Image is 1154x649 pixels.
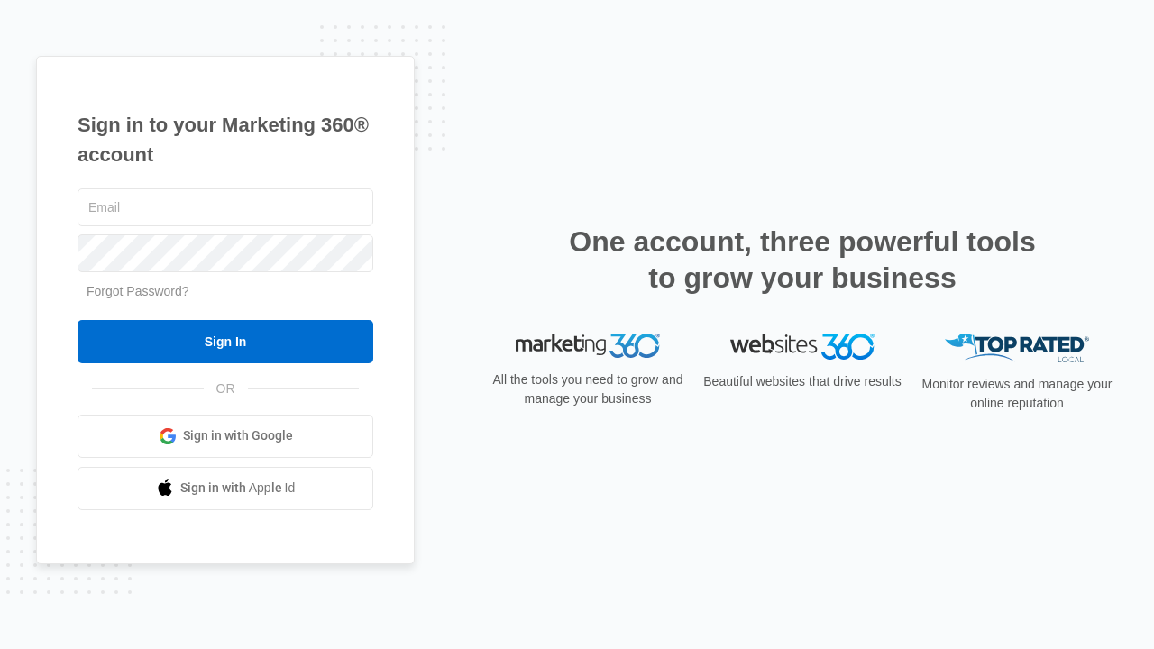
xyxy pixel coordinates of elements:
[78,467,373,510] a: Sign in with Apple Id
[180,479,296,498] span: Sign in with Apple Id
[701,372,903,391] p: Beautiful websites that drive results
[78,415,373,458] a: Sign in with Google
[516,334,660,359] img: Marketing 360
[87,284,189,298] a: Forgot Password?
[916,375,1118,413] p: Monitor reviews and manage your online reputation
[563,224,1041,296] h2: One account, three powerful tools to grow your business
[204,379,248,398] span: OR
[183,426,293,445] span: Sign in with Google
[730,334,875,360] img: Websites 360
[945,334,1089,363] img: Top Rated Local
[78,320,373,363] input: Sign In
[487,370,689,408] p: All the tools you need to grow and manage your business
[78,110,373,169] h1: Sign in to your Marketing 360® account
[78,188,373,226] input: Email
